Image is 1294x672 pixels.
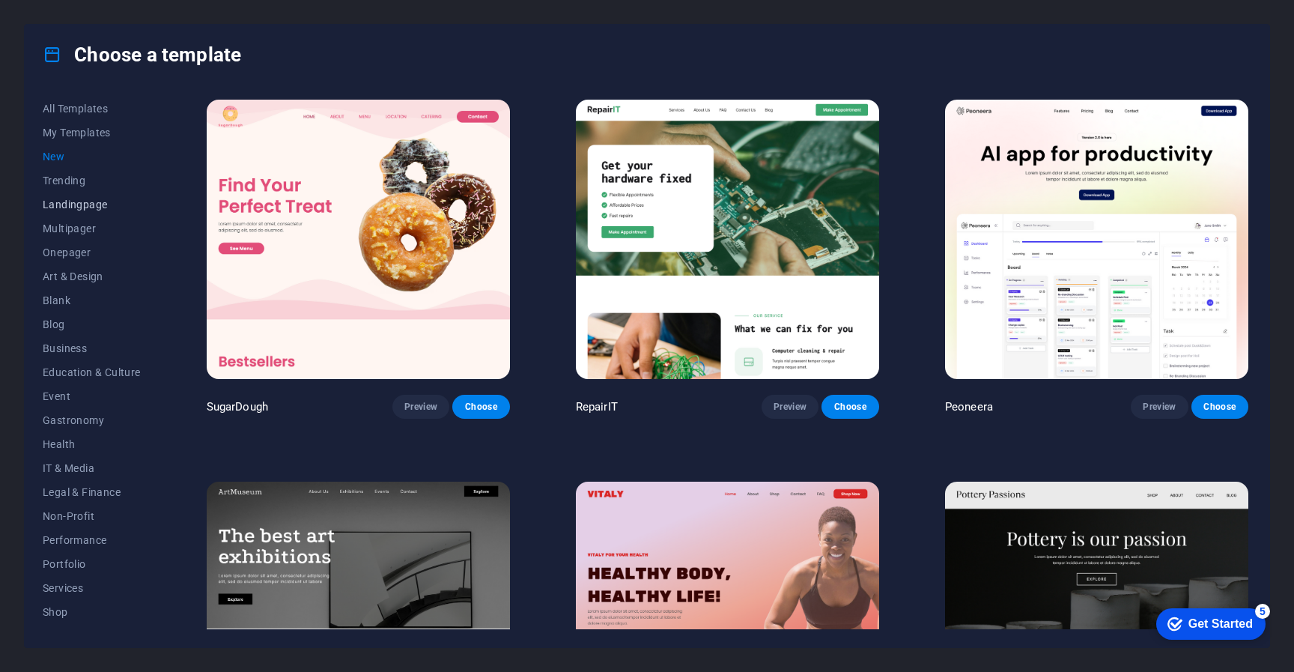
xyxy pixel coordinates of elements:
span: Choose [464,401,497,413]
img: RepairIT [576,100,879,379]
span: Event [43,390,141,402]
span: Portfolio [43,558,141,570]
button: Shop [43,600,141,624]
span: Shop [43,606,141,618]
button: Onepager [43,240,141,264]
button: Health [43,432,141,456]
span: Gastronomy [43,414,141,426]
button: Multipager [43,217,141,240]
span: Non-Profit [43,510,141,522]
p: RepairIT [576,399,618,414]
span: Preview [774,401,807,413]
button: Legal & Finance [43,480,141,504]
button: Business [43,336,141,360]
button: IT & Media [43,456,141,480]
button: Portfolio [43,552,141,576]
span: Education & Culture [43,366,141,378]
img: SugarDough [207,100,510,379]
button: New [43,145,141,169]
button: Preview [392,395,449,419]
span: Legal & Finance [43,486,141,498]
button: Blank [43,288,141,312]
button: Choose [1191,395,1248,419]
span: Trending [43,175,141,187]
button: Choose [452,395,509,419]
span: Multipager [43,223,141,234]
span: Preview [404,401,437,413]
span: Onepager [43,246,141,258]
button: Education & Culture [43,360,141,384]
button: All Templates [43,97,141,121]
span: New [43,151,141,163]
button: My Templates [43,121,141,145]
span: Services [43,582,141,594]
img: Peoneera [945,100,1248,379]
button: Services [43,576,141,600]
button: Trending [43,169,141,193]
span: All Templates [43,103,141,115]
span: Blog [43,318,141,330]
span: Art & Design [43,270,141,282]
span: Choose [1203,401,1236,413]
h4: Choose a template [43,43,241,67]
span: IT & Media [43,462,141,474]
button: Preview [762,395,818,419]
button: Choose [821,395,878,419]
button: Performance [43,528,141,552]
button: Blog [43,312,141,336]
span: Choose [833,401,866,413]
button: Landingpage [43,193,141,217]
button: Art & Design [43,264,141,288]
button: Non-Profit [43,504,141,528]
span: Performance [43,534,141,546]
p: Peoneera [945,399,993,414]
span: Landingpage [43,199,141,211]
button: Event [43,384,141,408]
span: Blank [43,294,141,306]
span: Preview [1143,401,1176,413]
div: 5 [111,3,126,18]
div: Get Started 5 items remaining, 0% complete [12,7,121,39]
span: Health [43,438,141,450]
span: My Templates [43,127,141,139]
div: Get Started [44,16,109,30]
button: Sports & Beauty [43,624,141,648]
span: Business [43,342,141,354]
button: Gastronomy [43,408,141,432]
button: Preview [1131,395,1188,419]
p: SugarDough [207,399,268,414]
